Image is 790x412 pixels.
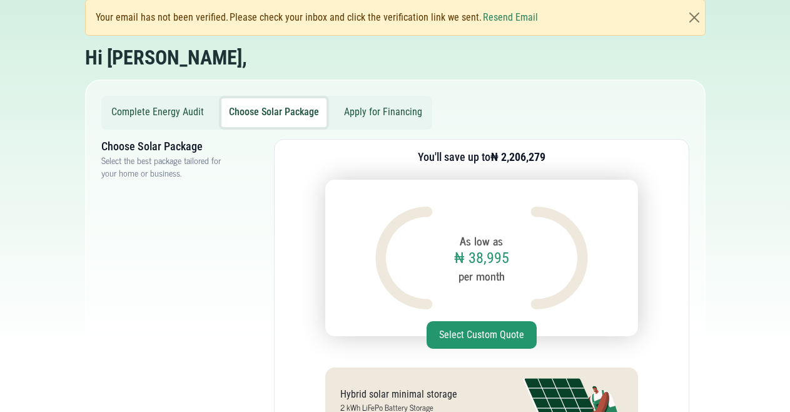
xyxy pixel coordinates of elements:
h1: ₦ 38,995 [454,249,509,267]
button: Apply for Financing [337,98,430,127]
button: Complete Energy Audit [104,98,211,127]
h3: Choose Solar Package [101,139,234,154]
h5: Hybrid solar minimal storage [340,388,498,400]
img: Design asset [530,207,588,309]
button: Close [687,10,702,25]
span: Please check your inbox and click the verification link we sent. [230,10,482,25]
b: ₦ 2,206,279 [490,150,545,163]
button: Choose Solar Package [221,98,327,127]
h2: Hi [PERSON_NAME], [85,46,247,70]
h3: You'll save up to [418,150,545,165]
button: Resend Email [483,10,538,25]
img: Design asset [375,207,433,309]
button: Select Custom Quote [427,321,537,349]
div: Your email has not been verified. [96,10,539,25]
small: As low as [460,232,503,249]
small: per month [458,267,505,284]
p: Select the best package tailored for your home or business. [101,154,234,179]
